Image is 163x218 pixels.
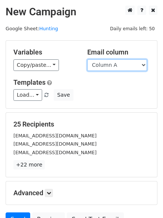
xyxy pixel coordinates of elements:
[13,89,42,101] a: Load...
[54,89,73,101] button: Save
[39,26,58,31] a: Hunting
[13,59,59,71] a: Copy/paste...
[13,120,150,128] h5: 25 Recipients
[13,133,97,138] small: [EMAIL_ADDRESS][DOMAIN_NAME]
[13,78,46,86] a: Templates
[6,6,157,18] h2: New Campaign
[87,48,150,56] h5: Email column
[13,160,45,169] a: +22 more
[13,141,97,147] small: [EMAIL_ADDRESS][DOMAIN_NAME]
[6,26,58,31] small: Google Sheet:
[13,48,76,56] h5: Variables
[13,189,150,197] h5: Advanced
[107,26,157,31] a: Daily emails left: 50
[13,150,97,155] small: [EMAIL_ADDRESS][DOMAIN_NAME]
[107,25,157,33] span: Daily emails left: 50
